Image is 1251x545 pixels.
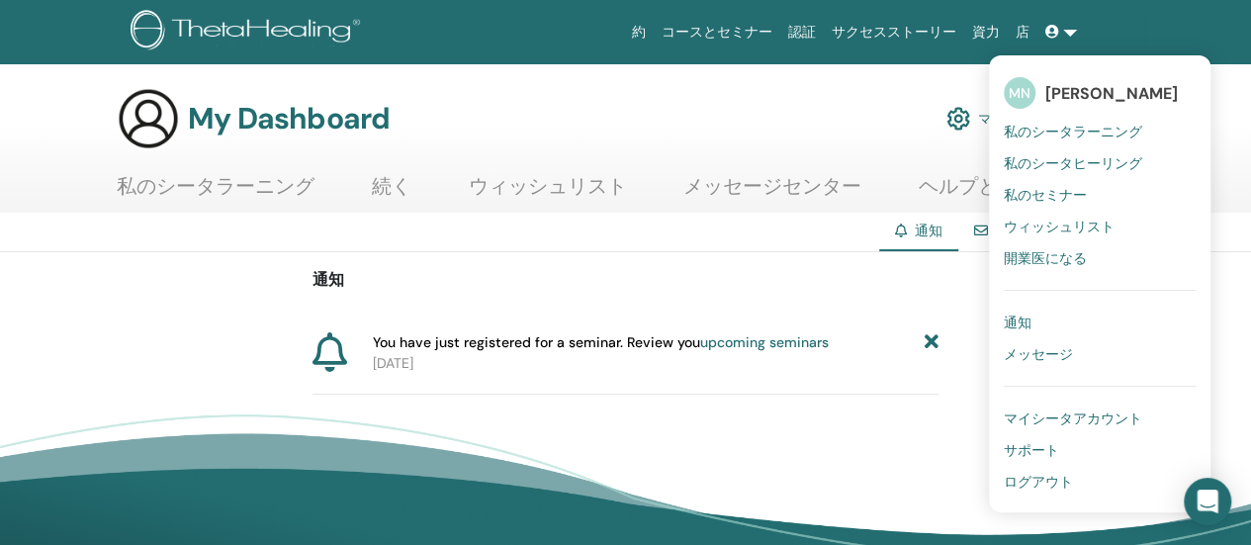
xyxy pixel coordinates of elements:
span: メッセージ [1004,345,1073,363]
a: 認証 [780,14,824,50]
img: generic-user-icon.jpg [117,87,180,150]
span: サポート [1004,441,1059,459]
span: 私のセミナー [1004,186,1087,204]
a: 資力 [964,14,1008,50]
a: 私のシータラーニング [117,174,314,213]
p: [DATE] [373,353,938,374]
span: ウィッシュリスト [1004,218,1115,235]
a: 私のシータヒーリング [1004,147,1196,179]
a: ログアウト [1004,466,1196,498]
span: You have just registered for a seminar. Review you [373,332,829,353]
a: ウィッシュリスト [469,174,627,213]
a: サポート [1004,434,1196,466]
a: 続く [372,174,411,213]
a: マイシータアカウント [1004,403,1196,434]
span: ログアウト [1004,473,1073,491]
a: メッセージ [1004,338,1196,370]
a: 店 [1008,14,1037,50]
span: 通知 [915,222,942,239]
span: 開業医になる [1004,249,1087,267]
a: 約 [624,14,654,50]
a: ヘルプとリソース [919,174,1077,213]
a: MN[PERSON_NAME] [1004,70,1196,116]
p: 通知 [313,268,938,292]
a: 私のセミナー [1004,179,1196,211]
h3: My Dashboard [188,101,390,136]
span: 私のシータラーニング [1004,123,1142,140]
a: 開業医になる [1004,242,1196,274]
a: コースとセミナー [654,14,780,50]
img: cog.svg [946,102,970,136]
span: マイシータアカウント [1004,409,1142,427]
a: upcoming seminars [700,333,829,351]
span: MN [1004,77,1035,109]
div: Open Intercom Messenger [1184,478,1231,525]
a: 通知 [1004,307,1196,338]
a: マイアカウント [946,97,1075,140]
span: [PERSON_NAME] [1045,83,1178,104]
span: 私のシータヒーリング [1004,154,1142,172]
a: メッセージセンター [683,174,861,213]
a: 私のシータラーニング [1004,116,1196,147]
span: 通知 [1004,314,1031,331]
img: logo.png [131,10,367,54]
a: ウィッシュリスト [1004,211,1196,242]
a: サクセスストーリー [824,14,964,50]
